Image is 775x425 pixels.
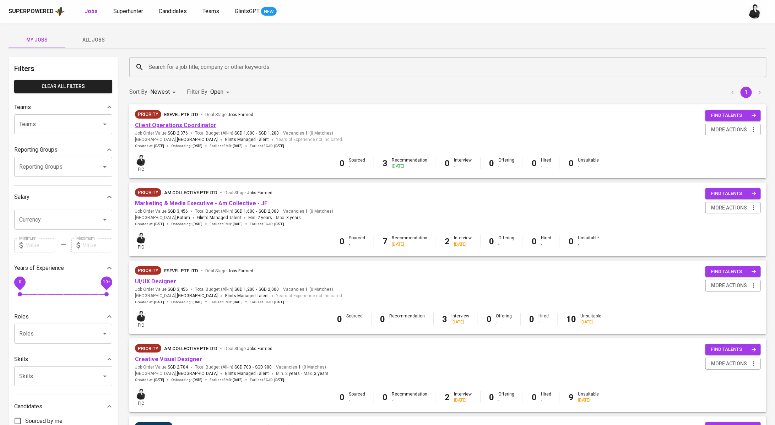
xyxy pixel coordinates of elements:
button: more actions [705,358,761,370]
span: SGD 1,000 [234,130,255,136]
div: Skills [14,352,112,366]
b: 0 [569,158,574,168]
span: - [273,214,275,222]
div: Hired [538,313,549,325]
b: 2 [445,236,450,246]
div: Sourced [349,235,365,247]
p: Skills [14,355,28,364]
span: 3 years [314,371,329,376]
span: AM Collective Pte Ltd [164,346,217,351]
div: - [392,397,427,403]
button: Open [100,215,110,225]
div: New Job received from Demand Team [135,344,161,353]
span: My Jobs [13,36,61,44]
b: 0 [340,236,345,246]
div: - [578,163,599,169]
a: Candidates [159,7,188,16]
div: - [349,397,365,403]
div: Offering [498,157,514,169]
span: SGD 1,200 [259,130,279,136]
span: more actions [711,359,747,368]
span: [DATE] [193,377,202,382]
span: [DATE] [154,300,164,305]
span: Total Budget (All-In) [195,208,279,214]
div: - [578,241,599,247]
span: - [301,370,302,377]
b: 0 [340,392,345,402]
div: [DATE] [451,319,469,325]
div: Unsuitable [578,157,599,169]
div: Recommendation [392,391,427,403]
span: - [256,130,257,136]
p: Salary [14,193,29,201]
span: Candidates [159,8,187,15]
span: Onboarding : [171,377,202,382]
button: more actions [705,280,761,291]
span: [GEOGRAPHIC_DATA] , [135,214,190,222]
span: more actions [711,125,747,134]
span: Created at : [135,300,164,305]
div: [DATE] [580,319,601,325]
div: [DATE] [578,397,599,403]
span: SGD 1,600 [234,208,255,214]
div: - [538,319,549,325]
span: [DATE] [193,222,202,227]
span: Glints Managed Talent [197,215,241,220]
a: Superhunter [113,7,145,16]
div: Newest [150,86,178,99]
b: 0 [489,236,494,246]
span: NEW [261,8,277,15]
b: 7 [383,236,387,246]
a: Marketing & Media Executive - Am Collective - JF [135,200,267,207]
span: 1 [297,364,301,370]
span: Jobs Farmed [228,112,253,117]
button: find talents [705,266,761,277]
b: 0 [383,392,387,402]
nav: pagination navigation [726,87,766,98]
span: Earliest EMD : [210,143,243,148]
span: Job Order Value [135,287,188,293]
span: Jobs Farmed [247,190,272,195]
span: SGD 2,376 [168,130,188,136]
span: Deal Stage : [205,112,253,117]
span: Jobs Farmed [247,346,272,351]
span: find talents [711,190,757,198]
span: Earliest ECJD : [250,143,284,148]
div: New Job received from Demand Team [135,110,161,119]
div: - [454,163,472,169]
span: [GEOGRAPHIC_DATA] , [135,136,218,143]
div: Teams [14,100,112,114]
div: Reporting Groups [14,143,112,157]
span: [DATE] [233,377,243,382]
div: - [498,397,514,403]
span: Superhunter [113,8,143,15]
div: - [498,241,514,247]
span: SGD 1,200 [234,287,255,293]
b: 0 [532,236,537,246]
div: pic [135,232,147,250]
span: Batam [177,214,190,222]
button: more actions [705,202,761,214]
span: more actions [711,203,747,212]
div: Recommendation [392,157,427,169]
div: - [541,163,551,169]
span: Created at : [135,143,164,148]
span: Deal Stage : [224,190,272,195]
button: page 1 [741,87,752,98]
span: Glints Managed Talent [225,293,269,298]
div: Unsuitable [580,313,601,325]
p: Years of Experience [14,264,64,272]
div: Offering [496,313,512,325]
b: 0 [445,158,450,168]
div: Salary [14,190,112,204]
a: Superpoweredapp logo [9,6,65,17]
span: Earliest ECJD : [250,300,284,305]
span: SGD 2,000 [259,208,279,214]
span: - [253,364,254,370]
span: Vacancies ( 0 Matches ) [283,287,333,293]
span: All Jobs [70,36,118,44]
span: Priority [135,267,161,274]
span: [DATE] [154,222,164,227]
b: 0 [487,314,492,324]
span: Priority [135,189,161,196]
